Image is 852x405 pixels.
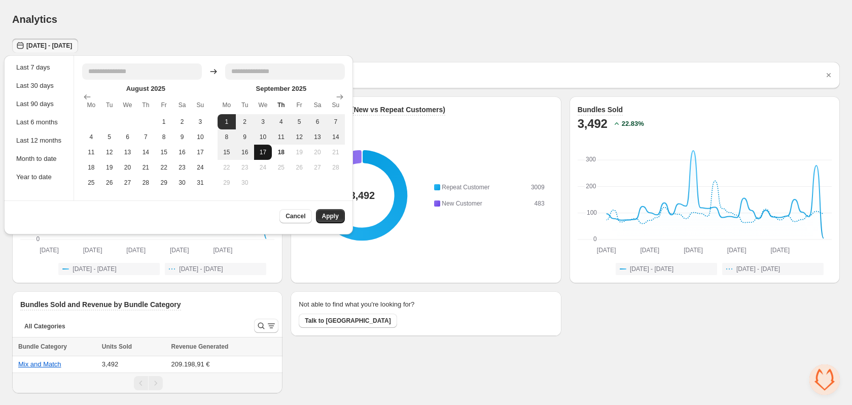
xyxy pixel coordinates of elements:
button: Wednesday August 7 2025 [136,129,155,145]
button: Saturday September 7 2025 [327,114,345,129]
button: Units Sold [102,342,142,352]
button: [DATE] - [DATE] [58,263,160,275]
span: 3,492 [102,360,119,368]
button: Thursday September 5 2025 [290,114,308,129]
button: Friday August 23 2025 [173,160,191,175]
th: Sunday [327,96,345,114]
button: Friday September 27 2025 [308,160,327,175]
text: 0 [36,235,40,243]
h3: Customer Split (New vs Repeat Customers) [299,105,445,115]
th: Wednesday [254,96,272,114]
button: [DATE] - [DATE] [722,263,824,275]
button: Dismiss notification [822,68,836,82]
button: Wednesday September 11 2025 [272,129,290,145]
button: Sunday September 15 2025 [218,145,236,160]
h2: 22.83 % [622,119,644,129]
button: Sunday August 11 2025 [82,145,100,160]
button: Thursday September 12 2025 [290,129,308,145]
button: Saturday September 28 2025 [327,160,345,175]
button: Tuesday August 20 2025 [119,160,137,175]
th: Monday [218,96,236,114]
span: Revenue Generated [171,342,229,352]
button: Monday August 5 2025 [100,129,119,145]
span: Cancel [286,212,305,220]
button: Thursday August 15 2025 [155,145,173,160]
th: Monday [82,96,100,114]
button: Monday September 16 2025 [236,145,254,160]
button: Friday September 13 2025 [308,129,327,145]
button: Tuesday August 27 2025 [119,175,137,190]
div: Bundle Category [18,342,96,352]
button: Thursday September 19 2025 [290,145,308,160]
button: Monday August 26 2025 [100,175,119,190]
span: Units Sold [102,342,132,352]
span: [DATE] - [DATE] [630,265,673,273]
text: [DATE] [40,247,59,254]
button: [DATE] - [DATE] [12,39,78,53]
text: [DATE] [214,247,233,254]
button: Today Wednesday September 18 2025 [272,145,290,160]
div: Last 7 days [16,62,61,73]
button: Wednesday August 28 2025 [136,175,155,190]
button: Saturday August 3 2025 [191,114,209,129]
span: [DATE] - [DATE] [73,265,116,273]
div: Year to date [16,172,61,182]
th: Tuesday [100,96,119,114]
div: Last 90 days [16,99,61,109]
button: Monday August 19 2025 [100,160,119,175]
h2: 3,492 [578,116,608,132]
button: Mix and Match [18,360,61,368]
text: [DATE] [770,247,790,254]
button: Friday September 6 2025 [308,114,327,129]
button: Thursday August 22 2025 [155,160,173,175]
text: 200 [586,183,596,190]
button: Friday August 30 2025 [173,175,191,190]
div: Open chat [809,364,840,395]
button: Monday August 12 2025 [100,145,119,160]
button: Tuesday September 3 2025 [254,114,272,129]
span: [DATE] - [DATE] [26,42,72,50]
button: Saturday August 10 2025 [191,129,209,145]
button: Friday August 2 2025 [173,114,191,129]
button: Monday September 30 2025 [236,175,254,190]
button: Wednesday August 14 2025 [136,145,155,160]
button: Saturday August 17 2025 [191,145,209,160]
nav: Pagination [12,373,282,393]
button: Saturday August 24 2025 [191,160,209,175]
button: Sunday August 4 2025 [82,129,100,145]
text: [DATE] [596,247,616,254]
text: 300 [586,156,596,163]
button: Start of range Sunday September 1 2025 [218,114,236,129]
button: Thursday September 26 2025 [290,160,308,175]
span: [DATE] - [DATE] [736,265,780,273]
button: Saturday September 14 2025 [327,129,345,145]
text: [DATE] [126,247,146,254]
button: Show previous month, July 2025 [80,90,94,104]
div: Last 30 days [16,81,61,91]
button: Tuesday September 24 2025 [254,160,272,175]
span: New Customer [442,200,482,207]
button: Tuesday August 13 2025 [119,145,137,160]
button: Show next month, October 2025 [333,90,347,104]
span: [DATE] - [DATE] [179,265,223,273]
div: Last 12 months [16,136,61,146]
caption: September 2025 [218,84,345,96]
button: Thursday August 1 2025 [155,114,173,129]
h3: Bundles Sold and Revenue by Bundle Category [20,299,181,310]
button: Sunday August 25 2025 [82,175,100,190]
h2: Not able to find what you're looking for? [299,299,414,310]
button: Wednesday August 21 2025 [136,160,155,175]
button: Wednesday September 4 2025 [272,114,290,129]
button: Friday September 20 2025 [308,145,327,160]
button: Revenue Generated [171,342,239,352]
span: 3009 [531,184,545,191]
td: New Customer [440,198,529,209]
button: Talk to [GEOGRAPHIC_DATA] [299,314,397,328]
span: 483 [535,200,545,207]
button: Tuesday September 17 2025 [254,145,272,160]
span: Repeat Customer [442,184,489,191]
text: 0 [593,235,597,243]
span: Apply [322,212,339,220]
button: Friday August 9 2025 [173,129,191,145]
td: Repeat Customer [440,182,529,193]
